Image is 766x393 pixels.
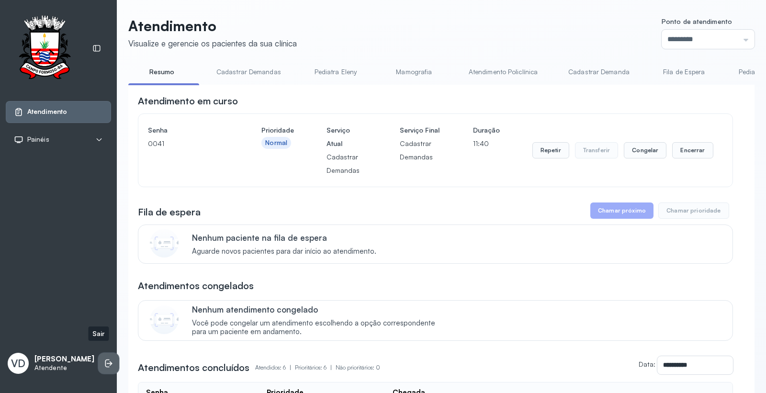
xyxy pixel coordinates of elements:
p: Cadastrar Demandas [327,150,367,177]
p: Atendidos: 6 [255,361,295,374]
p: Não prioritários: 0 [336,361,380,374]
span: | [330,364,332,371]
div: Visualize e gerencie os pacientes da sua clínica [128,38,297,48]
span: | [290,364,291,371]
div: Normal [265,139,287,147]
p: Nenhum paciente na fila de espera [192,233,376,243]
span: Atendimento [27,108,67,116]
h3: Atendimentos concluídos [138,361,249,374]
img: Imagem de CalloutCard [150,229,179,258]
h4: Serviço Atual [327,124,367,150]
span: Aguarde novos pacientes para dar início ao atendimento. [192,247,376,256]
button: Chamar próximo [590,202,653,219]
span: Você pode congelar um atendimento escolhendo a opção correspondente para um paciente em andamento. [192,319,445,337]
a: Pediatra Eleny [302,64,369,80]
button: Chamar prioridade [658,202,729,219]
a: Atendimento [14,107,103,117]
p: Cadastrar Demandas [400,137,440,164]
h4: Senha [148,124,229,137]
button: Congelar [624,142,666,158]
a: Cadastrar Demanda [559,64,639,80]
p: Prioritários: 6 [295,361,336,374]
h3: Atendimentos congelados [138,279,254,292]
p: Nenhum atendimento congelado [192,304,445,314]
p: Atendente [34,364,94,372]
a: Fila de Espera [651,64,718,80]
h4: Serviço Final [400,124,440,137]
span: Ponto de atendimento [662,17,732,25]
a: Cadastrar Demandas [207,64,291,80]
h3: Atendimento em curso [138,94,238,108]
button: Encerrar [672,142,713,158]
img: Imagem de CalloutCard [150,305,179,334]
h4: Prioridade [261,124,294,137]
button: Repetir [532,142,569,158]
p: 11:40 [473,137,500,150]
h3: Fila de espera [138,205,201,219]
button: Transferir [575,142,619,158]
img: Logotipo do estabelecimento [10,15,79,82]
p: 0041 [148,137,229,150]
label: Data: [639,360,655,368]
a: Mamografia [381,64,448,80]
span: Painéis [27,135,49,144]
h4: Duração [473,124,500,137]
p: Atendimento [128,17,297,34]
p: [PERSON_NAME] [34,355,94,364]
a: Resumo [128,64,195,80]
a: Atendimento Policlínica [459,64,547,80]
